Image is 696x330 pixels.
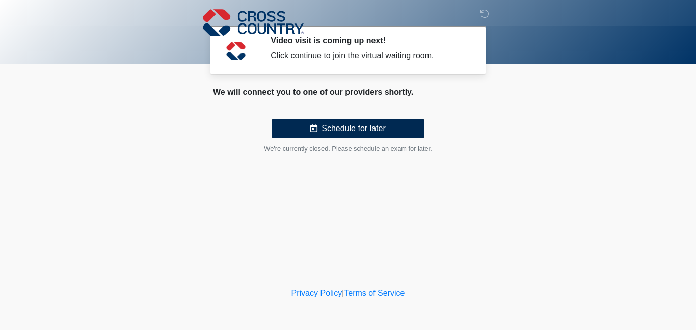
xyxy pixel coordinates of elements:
button: Schedule for later [272,119,424,138]
a: Privacy Policy [291,289,342,297]
img: Agent Avatar [221,36,251,66]
small: We're currently closed. Please schedule an exam for later. [264,145,432,153]
div: We will connect you to one of our providers shortly. [213,86,483,98]
a: | [342,289,344,297]
a: Terms of Service [344,289,405,297]
img: Cross Country Logo [203,8,304,37]
div: Click continue to join the virtual waiting room. [271,49,468,62]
